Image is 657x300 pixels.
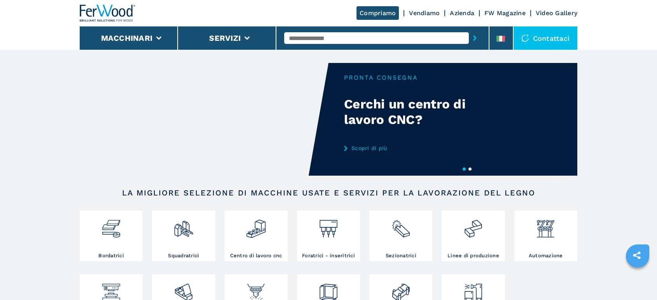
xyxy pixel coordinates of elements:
[356,6,399,20] a: Compriamo
[152,211,215,261] a: Squadratrici
[105,188,552,197] h2: LA MIGLIORE SELEZIONE DI MACCHINE USATE E SERVIZI PER LA LAVORAZIONE DEL LEGNO
[521,34,529,42] img: Contattaci
[468,167,472,171] button: 2
[624,265,651,294] iframe: Chat
[447,252,499,259] h3: Linee di produzione
[391,213,411,239] img: sezionatrici_2.png
[463,213,484,239] img: linee_di_produzione_2.png
[386,252,416,259] h3: Sezionatrici
[318,213,339,239] img: foratrici_inseritrici_2.png
[535,213,556,239] img: automazione.png
[98,252,124,259] h3: Bordatrici
[80,63,328,176] video: Your browser does not support the video tag.
[369,211,432,261] a: Sezionatrici
[80,5,136,22] img: Ferwood
[463,167,466,171] button: 1
[442,211,505,261] a: Linee di produzione
[209,33,241,43] button: Servizi
[230,252,282,259] h3: Centro di lavoro cnc
[297,211,360,261] a: Foratrici - inseritrici
[101,33,153,43] button: Macchinari
[627,246,647,265] a: sharethis
[225,211,288,261] a: Centro di lavoro cnc
[344,145,496,151] a: Scopri di più
[450,9,474,17] a: Azienda
[302,252,355,259] h3: Foratrici - inseritrici
[514,26,578,50] div: Contattaci
[80,211,143,261] a: Bordatrici
[514,211,577,261] a: Automazione
[484,9,526,17] a: FW Magazine
[173,213,194,239] img: squadratrici_2.png
[246,213,266,239] img: centro_di_lavoro_cnc_2.png
[101,213,121,239] img: bordatrici_1.png
[168,252,199,259] h3: Squadratrici
[529,252,563,259] h3: Automazione
[469,29,481,47] button: submit-button
[409,9,440,17] a: Vendiamo
[536,9,577,17] a: Video Gallery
